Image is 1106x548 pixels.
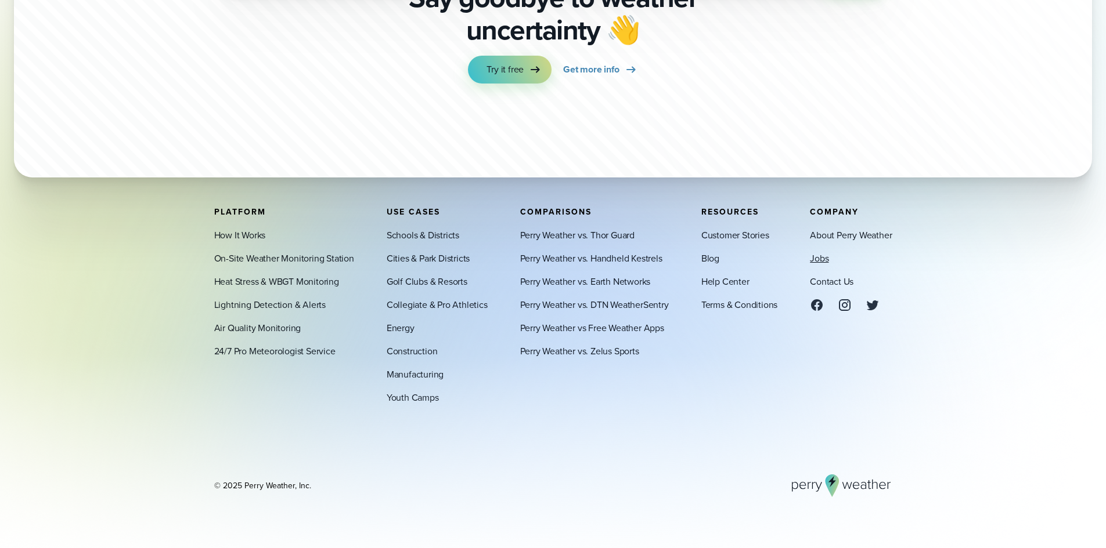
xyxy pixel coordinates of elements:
a: Perry Weather vs. Earth Networks [520,274,651,288]
a: Manufacturing [387,367,444,381]
span: Get more info [563,63,619,77]
span: Company [810,205,859,217]
span: Resources [701,205,759,217]
a: On-Site Weather Monitoring Station [214,251,354,265]
span: Platform [214,205,266,217]
a: Perry Weather vs Free Weather Apps [520,321,664,335]
a: How It Works [214,228,266,242]
a: Customer Stories [701,228,769,242]
a: Jobs [810,251,828,265]
a: Energy [387,321,415,335]
a: Air Quality Monitoring [214,321,301,335]
a: Perry Weather vs. Zelus Sports [520,344,639,358]
a: Collegiate & Pro Athletics [387,297,488,311]
a: Schools & Districts [387,228,459,242]
a: Golf Clubs & Resorts [387,274,467,288]
span: Comparisons [520,205,592,217]
a: Blog [701,251,719,265]
a: 24/7 Pro Meteorologist Service [214,344,336,358]
a: Heat Stress & WBGT Monitoring [214,274,339,288]
a: Contact Us [810,274,853,288]
a: Lightning Detection & Alerts [214,297,326,311]
a: Youth Camps [387,390,439,404]
a: Cities & Park Districts [387,251,470,265]
a: Perry Weather vs. Handheld Kestrels [520,251,662,265]
a: Help Center [701,274,750,288]
div: © 2025 Perry Weather, Inc. [214,480,311,491]
a: Perry Weather vs. DTN WeatherSentry [520,297,669,311]
a: Perry Weather vs. Thor Guard [520,228,635,242]
span: Try it free [487,63,524,77]
a: Terms & Conditions [701,297,777,311]
span: Use Cases [387,205,440,217]
a: Get more info [563,56,637,84]
a: Try it free [468,56,552,84]
a: About Perry Weather [810,228,892,242]
a: Construction [387,344,438,358]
